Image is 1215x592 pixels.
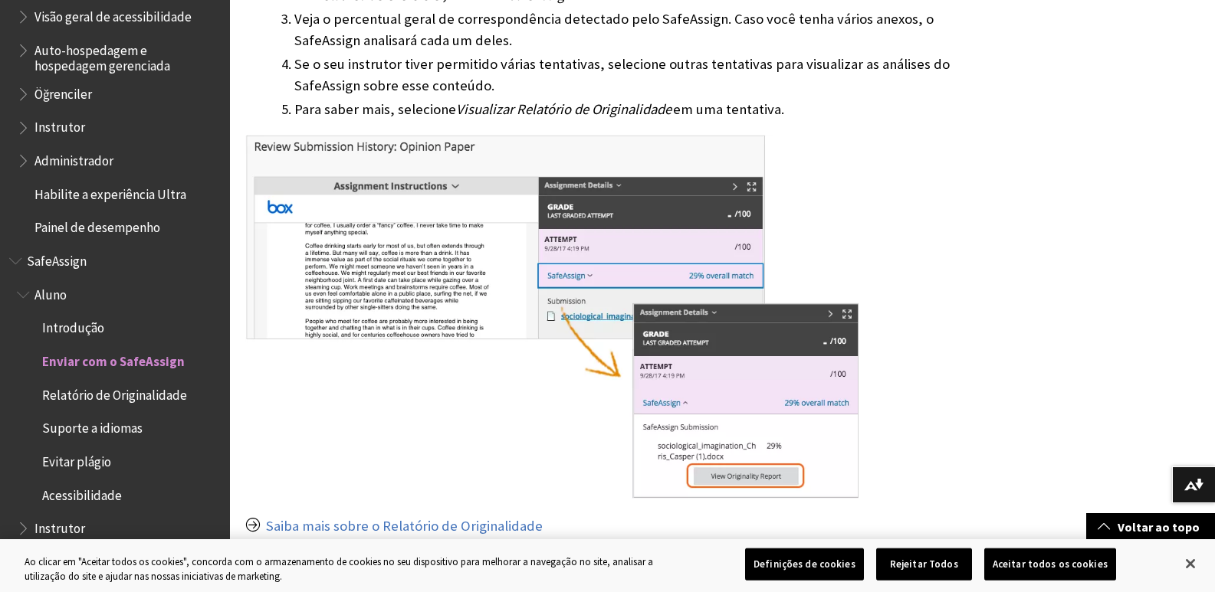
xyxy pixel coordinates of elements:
[34,4,192,25] span: Visão geral de acessibilidade
[34,182,186,202] span: Habilite a experiência Ultra
[984,548,1116,581] button: Aceitar todos os cookies
[42,416,143,437] span: Suporte a idiomas
[294,8,973,51] li: Veja o percentual geral de correspondência detectado pelo SafeAssign. Caso você tenha vários anex...
[745,548,864,581] button: Definições de cookies
[266,517,543,535] a: Saiba mais sobre o Relatório de Originalidade
[42,382,187,403] span: Relatório de Originalidade
[294,99,973,120] li: Para saber mais, selecione em uma tentativa.
[34,515,85,536] span: Instrutor
[34,215,160,236] span: Painel de desempenho
[34,81,92,102] span: Öğrenciler
[42,449,111,469] span: Evitar plágio
[294,54,973,96] li: Se o seu instrutor tiver permitido várias tentativas, selecione outras tentativas para visualizar...
[34,282,67,303] span: Aluno
[27,248,87,269] span: SafeAssign
[42,348,185,369] span: Enviar com o SafeAssign
[1086,513,1215,541] a: Voltar ao topo
[42,482,122,503] span: Acessibilidade
[456,100,672,118] span: Visualizar Relatório de Originalidade
[1174,547,1207,581] button: Fechar
[42,316,104,336] span: Introdução
[25,554,668,584] div: Ao clicar em "Aceitar todos os cookies", concorda com o armazenamento de cookies no seu dispositi...
[34,115,85,136] span: Instrutor
[876,548,972,581] button: Rejeitar Todos
[34,148,113,168] span: Administrador
[34,38,219,74] span: Auto-hospedagem e hospedagem gerenciada
[9,248,221,575] nav: Book outline for Blackboard SafeAssign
